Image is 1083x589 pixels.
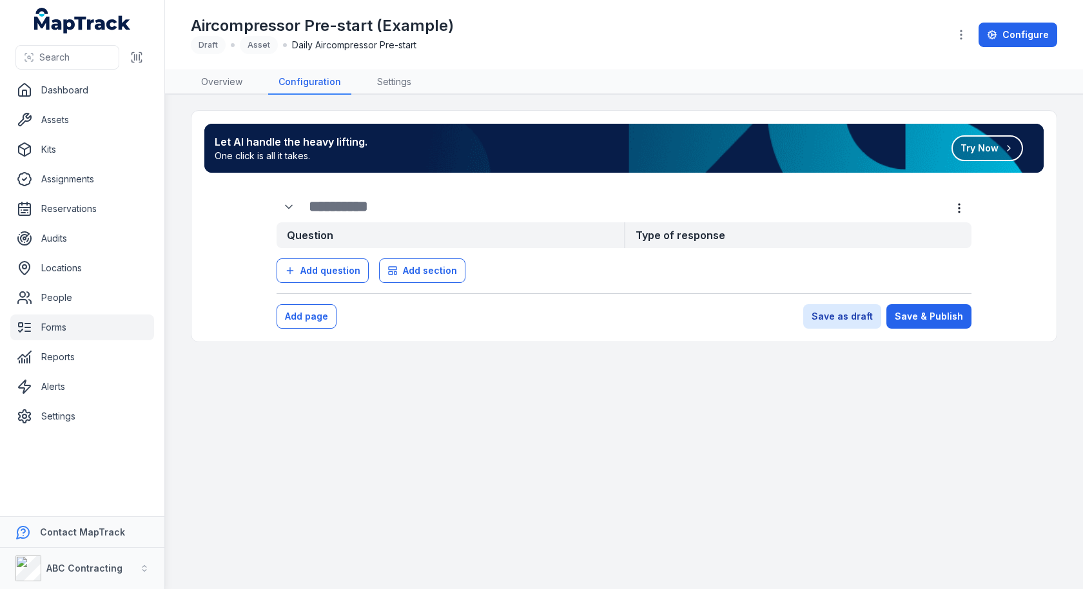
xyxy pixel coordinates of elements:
a: Dashboard [10,77,154,103]
button: Save as draft [803,304,881,329]
a: Overview [191,70,253,95]
button: Add page [277,304,337,329]
div: Asset [240,36,278,54]
a: People [10,285,154,311]
button: more-detail [947,196,971,220]
div: Draft [191,36,226,54]
a: Configuration [268,70,351,95]
a: MapTrack [34,8,131,34]
button: Expand [277,195,301,219]
strong: Type of response [624,222,971,248]
span: Daily Aircompressor Pre-start [292,39,416,52]
a: Forms [10,314,154,340]
a: Settings [10,403,154,429]
button: Add question [277,258,369,283]
a: Assignments [10,166,154,192]
strong: Contact MapTrack [40,526,125,537]
a: Reports [10,344,154,370]
h1: Aircompressor Pre-start (Example) [191,15,454,36]
button: Save & Publish [886,304,971,329]
a: Settings [367,70,422,95]
button: Search [15,45,119,70]
a: Reservations [10,196,154,222]
a: Locations [10,255,154,281]
a: Configure [979,23,1057,47]
strong: Question [277,222,624,248]
span: Add question [300,264,360,277]
span: Search [39,51,70,64]
span: One click is all it takes. [215,150,367,162]
a: Alerts [10,374,154,400]
div: :rnv:-form-item-label [277,195,304,219]
strong: ABC Contracting [46,563,122,574]
button: Try Now [951,135,1023,161]
strong: Let AI handle the heavy lifting. [215,134,367,150]
span: Add section [403,264,457,277]
button: Add section [379,258,465,283]
a: Kits [10,137,154,162]
a: Audits [10,226,154,251]
a: Assets [10,107,154,133]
